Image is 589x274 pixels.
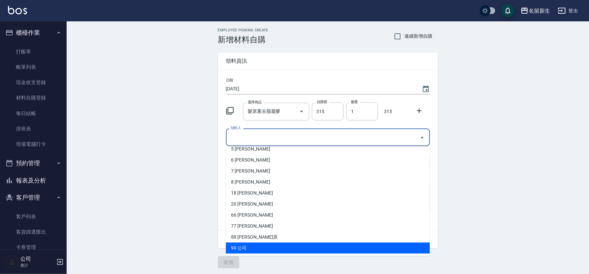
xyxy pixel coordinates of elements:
a: 客資篩選匯出 [3,224,64,240]
button: 登出 [555,5,581,17]
li: 5 [PERSON_NAME] [226,144,430,155]
button: Close [417,132,428,143]
div: 合計： 315 [218,231,438,248]
label: 選擇商品 [248,100,262,105]
li: 8 [PERSON_NAME] [226,177,430,188]
li: 7 [PERSON_NAME] [226,166,430,177]
a: 卡券管理 [3,240,64,255]
a: 現場電腦打卡 [3,136,64,152]
li: 88 [PERSON_NAME]原 [226,232,430,243]
li: 77 [PERSON_NAME] [226,221,430,232]
button: 報表及分析 [3,172,64,189]
label: 數量 [351,99,358,104]
button: 預約管理 [3,155,64,172]
img: Logo [8,6,27,14]
label: 領料人 [231,125,241,130]
span: 連續新增自購 [405,33,433,40]
p: 315 [381,108,395,115]
li: 66 [PERSON_NAME] [226,210,430,221]
a: 排班表 [3,121,64,136]
p: 會計 [20,262,54,268]
li: 99 公司 [226,243,430,254]
a: 材料自購登錄 [3,90,64,105]
h3: 新增材料自購 [218,35,269,44]
input: YYYY/MM/DD [226,83,415,94]
span: 領料資訊 [226,58,430,64]
li: 18 [PERSON_NAME] [226,188,430,199]
button: save [501,4,515,17]
button: 櫃檯作業 [3,24,64,41]
a: 客戶列表 [3,209,64,224]
li: 20 [PERSON_NAME] [226,199,430,210]
button: Choose date, selected date is 2025-09-21 [418,81,434,97]
label: 自購價 [317,99,327,104]
button: 名留新生 [518,4,553,18]
h5: 公司 [20,256,54,262]
div: 名留新生 [529,7,550,15]
h2: Employee Picking Create [218,28,269,32]
a: 現金收支登錄 [3,75,64,90]
a: 打帳單 [3,44,64,59]
img: Person [5,255,19,269]
button: Open [296,106,307,117]
a: 每日結帳 [3,106,64,121]
li: 6 [PERSON_NAME] [226,155,430,166]
a: 帳單列表 [3,59,64,75]
label: 日期 [226,78,233,83]
button: 客戶管理 [3,189,64,206]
